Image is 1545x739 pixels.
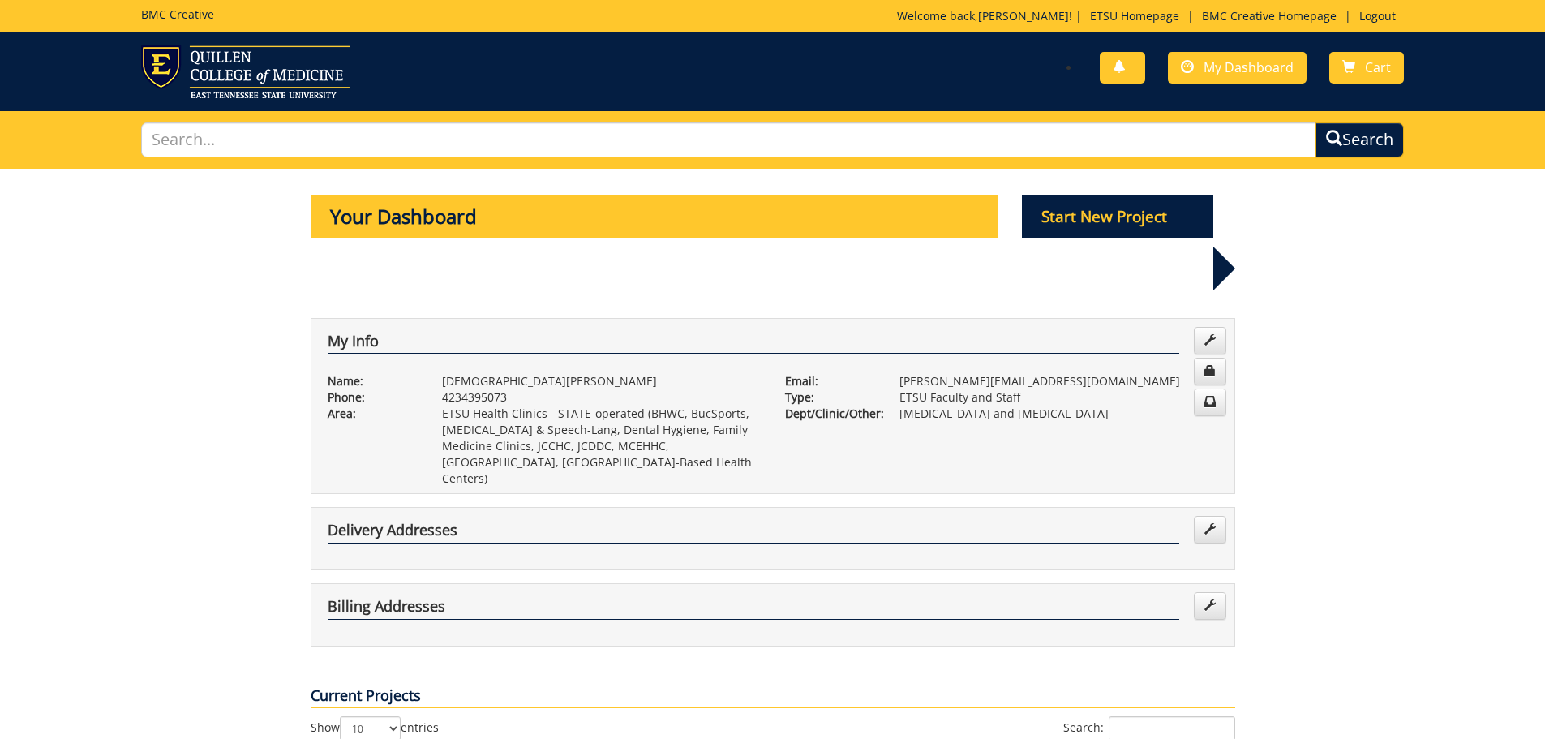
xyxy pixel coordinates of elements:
[1329,52,1404,84] a: Cart
[1315,122,1404,157] button: Search
[1351,8,1404,24] a: Logout
[1194,592,1226,620] a: Edit Addresses
[1194,358,1226,385] a: Change Password
[785,389,875,406] p: Type:
[1022,195,1213,238] p: Start New Project
[442,406,761,487] p: ETSU Health Clinics - STATE-operated (BHWC, BucSports, [MEDICAL_DATA] & Speech-Lang, Dental Hygie...
[442,373,761,389] p: [DEMOGRAPHIC_DATA][PERSON_NAME]
[141,122,1317,157] input: Search...
[328,406,418,422] p: Area:
[328,522,1179,544] h4: Delivery Addresses
[1194,389,1226,416] a: Change Communication Preferences
[311,685,1235,708] p: Current Projects
[442,389,761,406] p: 4234395073
[141,45,350,98] img: ETSU logo
[785,406,875,422] p: Dept/Clinic/Other:
[1168,52,1307,84] a: My Dashboard
[328,389,418,406] p: Phone:
[978,8,1069,24] a: [PERSON_NAME]
[1365,58,1391,76] span: Cart
[311,195,998,238] p: Your Dashboard
[1204,58,1294,76] span: My Dashboard
[1022,210,1213,226] a: Start New Project
[1082,8,1187,24] a: ETSU Homepage
[1194,516,1226,544] a: Edit Addresses
[899,406,1218,422] p: [MEDICAL_DATA] and [MEDICAL_DATA]
[328,599,1179,620] h4: Billing Addresses
[897,8,1404,24] p: Welcome back, ! | | |
[785,373,875,389] p: Email:
[328,333,1179,354] h4: My Info
[899,389,1218,406] p: ETSU Faculty and Staff
[141,8,214,20] h5: BMC Creative
[1194,8,1345,24] a: BMC Creative Homepage
[1194,327,1226,354] a: Edit Info
[899,373,1218,389] p: [PERSON_NAME][EMAIL_ADDRESS][DOMAIN_NAME]
[328,373,418,389] p: Name:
